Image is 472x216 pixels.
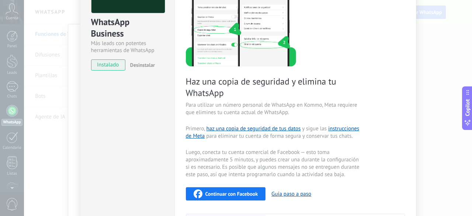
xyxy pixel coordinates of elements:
[91,16,164,40] div: WhatsApp Business
[186,187,266,200] button: Continuar con Facebook
[91,59,125,71] span: instalado
[186,149,361,178] span: Luego, conecta tu cuenta comercial de Facebook — esto toma aproximadamente 5 minutos, y puedes cr...
[186,102,361,116] span: Para utilizar un número personal de WhatsApp en Kommo, Meta requiere que elimines tu cuenta actua...
[271,191,311,198] button: Guía paso a paso
[127,59,155,71] button: Desinstalar
[91,40,164,54] div: Más leads con potentes herramientas de WhatsApp
[464,99,471,116] span: Copilot
[186,125,361,140] span: Primero, y sigue las para eliminar tu cuenta de forma segura y conservar tus chats.
[186,125,360,140] a: instrucciones de Meta
[206,125,301,132] a: haz una copia de seguridad de tus datos
[130,62,155,68] span: Desinstalar
[186,76,361,99] span: Haz una copia de seguridad y elimina tu WhatsApp
[205,191,258,196] span: Continuar con Facebook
